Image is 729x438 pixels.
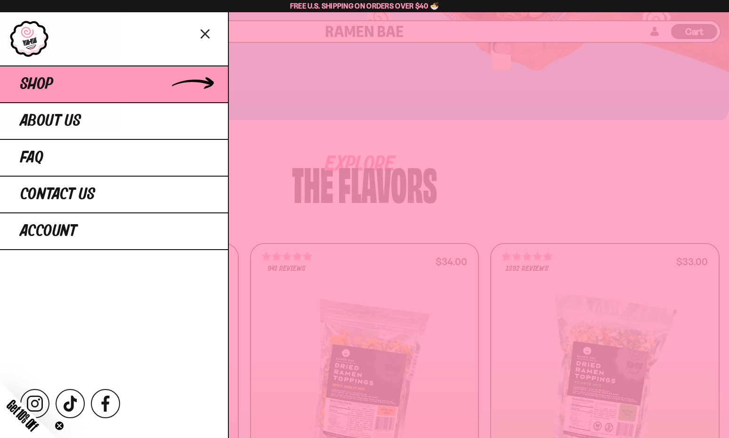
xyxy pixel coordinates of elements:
[20,223,77,240] span: Account
[20,76,53,93] span: Shop
[197,25,214,41] button: Close menu
[20,186,95,203] span: Contact Us
[4,397,41,434] span: Get 10% Off
[20,113,81,130] span: About Us
[55,421,64,430] button: Close teaser
[20,149,43,166] span: FAQ
[290,1,439,10] span: Free U.S. Shipping on Orders over $40 🍜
